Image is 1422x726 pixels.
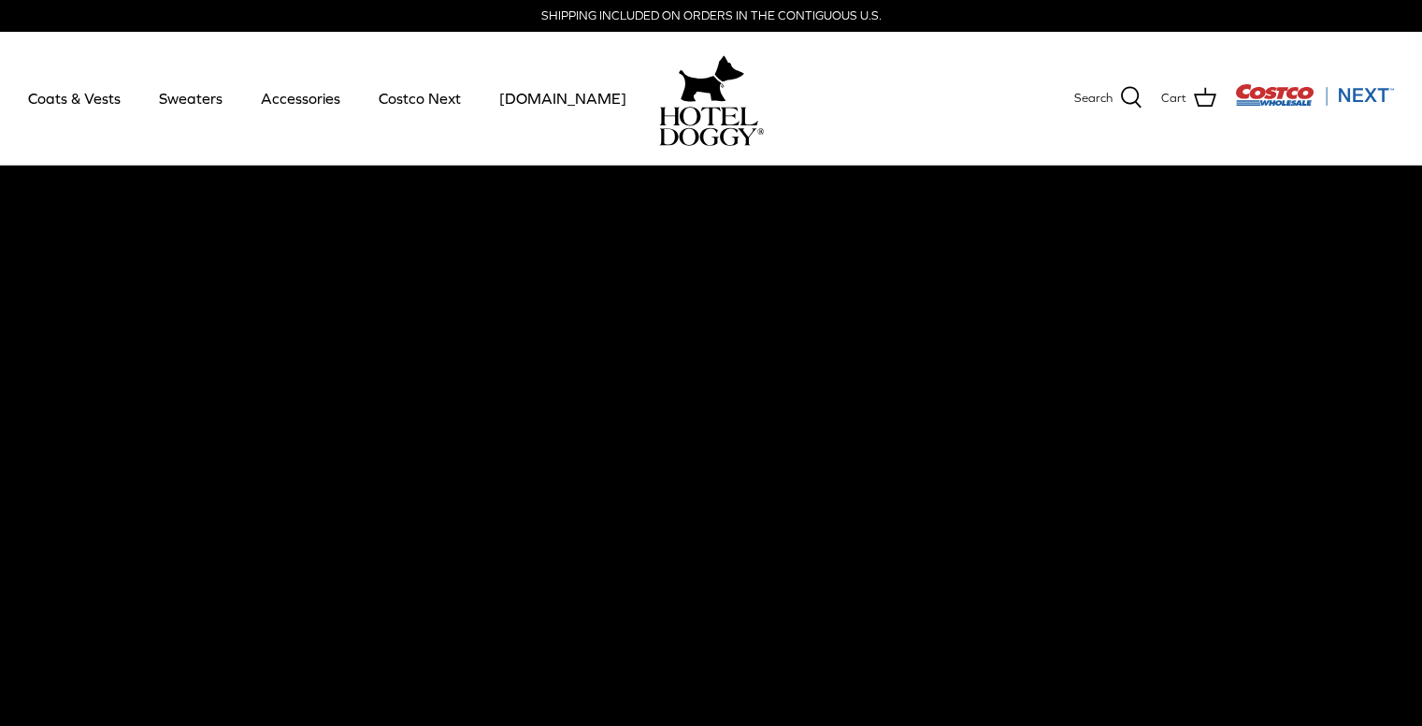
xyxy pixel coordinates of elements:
[659,51,764,146] a: hoteldoggy.com hoteldoggycom
[1235,95,1394,109] a: Visit Costco Next
[679,51,744,107] img: hoteldoggy.com
[659,107,764,146] img: hoteldoggycom
[482,66,643,130] a: [DOMAIN_NAME]
[1161,89,1186,109] span: Cart
[362,66,478,130] a: Costco Next
[244,66,357,130] a: Accessories
[11,66,137,130] a: Coats & Vests
[142,66,239,130] a: Sweaters
[1161,86,1216,110] a: Cart
[1074,86,1142,110] a: Search
[1074,89,1113,109] span: Search
[1235,83,1394,107] img: Costco Next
